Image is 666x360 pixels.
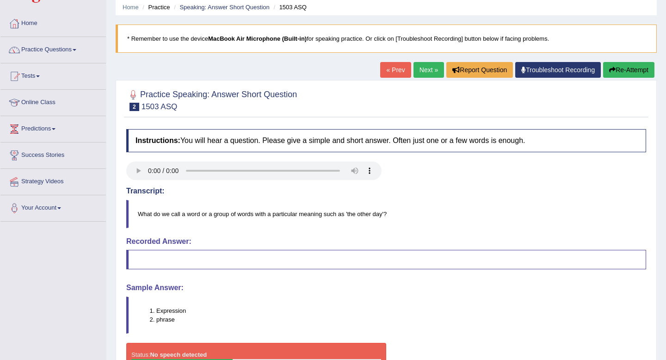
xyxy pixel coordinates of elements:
[515,62,601,78] a: Troubleshoot Recording
[156,315,646,324] li: phrase
[156,306,646,315] li: Expression
[0,116,106,139] a: Predictions
[380,62,411,78] a: « Prev
[0,37,106,60] a: Practice Questions
[126,88,297,111] h2: Practice Speaking: Answer Short Question
[123,4,139,11] a: Home
[136,137,180,144] b: Instructions:
[150,351,207,358] strong: No speech detected
[126,200,646,228] blockquote: What do we call a word or a group of words with a particular meaning such as 'the other day'?
[116,25,657,53] blockquote: * Remember to use the device for speaking practice. Or click on [Troubleshoot Recording] button b...
[126,237,646,246] h4: Recorded Answer:
[126,284,646,292] h4: Sample Answer:
[0,11,106,34] a: Home
[446,62,513,78] button: Report Question
[142,102,178,111] small: 1503 ASQ
[129,103,139,111] span: 2
[126,129,646,152] h4: You will hear a question. Please give a simple and short answer. Often just one or a few words is...
[271,3,307,12] li: 1503 ASQ
[140,3,170,12] li: Practice
[0,169,106,192] a: Strategy Videos
[603,62,654,78] button: Re-Attempt
[413,62,444,78] a: Next »
[0,143,106,166] a: Success Stories
[0,63,106,87] a: Tests
[179,4,269,11] a: Speaking: Answer Short Question
[208,35,307,42] b: MacBook Air Microphone (Built-in)
[0,90,106,113] a: Online Class
[126,187,646,195] h4: Transcript:
[0,195,106,218] a: Your Account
